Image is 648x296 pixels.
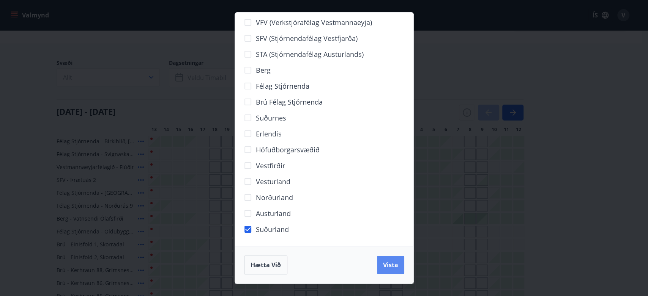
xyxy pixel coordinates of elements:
span: Berg [256,65,271,75]
span: Austurland [256,208,291,218]
span: Norðurland [256,193,293,202]
span: SFV (Stjórnendafélag Vestfjarða) [256,33,358,43]
span: VFV (Verkstjórafélag Vestmannaeyja) [256,17,372,27]
span: STA (Stjórnendafélag Austurlands) [256,49,364,59]
button: Vista [377,256,404,274]
span: Vestfirðir [256,161,285,171]
span: Erlendis [256,129,282,139]
button: Hætta við [244,255,287,274]
span: Félag stjórnenda [256,81,309,91]
span: Suðurland [256,224,289,234]
span: Höfuðborgarsvæðið [256,145,320,155]
span: Hætta við [251,261,281,269]
span: Vista [383,261,398,269]
span: Brú félag stjórnenda [256,97,323,107]
span: Suðurnes [256,113,286,123]
span: Vesturland [256,177,290,186]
